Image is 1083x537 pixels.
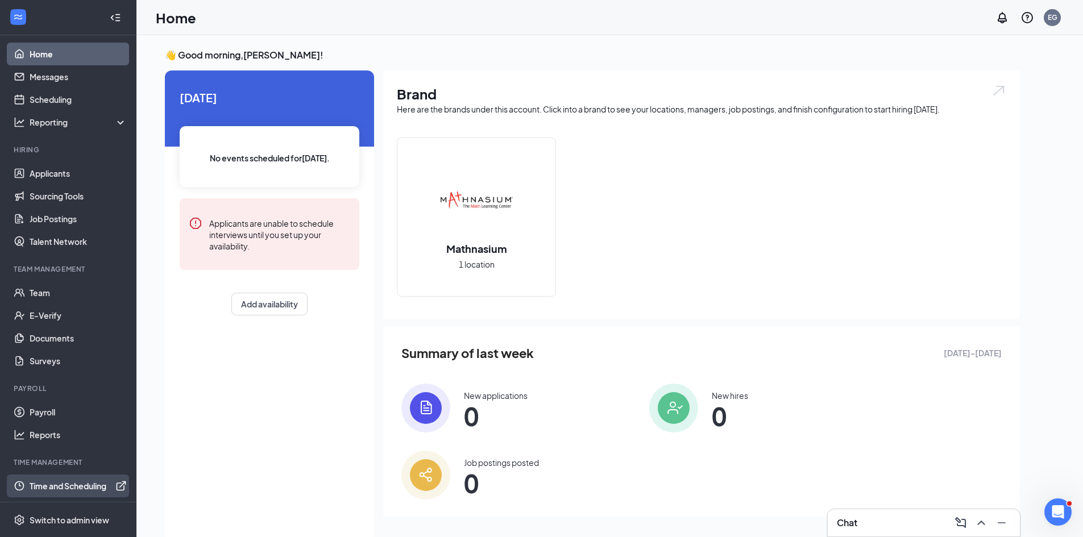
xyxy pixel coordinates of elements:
[13,11,24,23] svg: WorkstreamLogo
[1044,498,1072,526] iframe: Intercom live chat
[14,514,25,526] svg: Settings
[180,89,359,106] span: [DATE]
[30,474,127,497] a: Time and SchedulingExternalLink
[401,343,534,363] span: Summary of last week
[110,12,121,23] svg: Collapse
[954,516,968,530] svg: ComposeMessage
[944,347,1002,359] span: [DATE] - [DATE]
[30,162,127,185] a: Applicants
[30,327,127,349] a: Documents
[14,116,25,128] svg: Analysis
[14,384,125,393] div: Payroll
[30,401,127,423] a: Payroll
[30,185,127,207] a: Sourcing Tools
[464,390,528,401] div: New applications
[14,145,125,155] div: Hiring
[209,217,350,252] div: Applicants are unable to schedule interviews until you set up your availability.
[712,390,748,401] div: New hires
[1048,13,1057,22] div: EG
[14,264,125,274] div: Team Management
[401,451,450,499] img: icon
[712,406,748,426] span: 0
[440,164,513,237] img: Mathnasium
[30,281,127,304] a: Team
[14,457,125,467] div: TIME MANAGEMENT
[993,514,1011,532] button: Minimize
[972,514,990,532] button: ChevronUp
[991,84,1006,97] img: open.6027fd2a22e1237b5b06.svg
[30,304,127,327] a: E-Verify
[464,406,528,426] span: 0
[397,84,1006,103] h1: Brand
[30,88,127,111] a: Scheduling
[401,384,450,432] img: icon
[210,152,330,164] span: No events scheduled for [DATE] .
[30,65,127,88] a: Messages
[30,207,127,230] a: Job Postings
[231,293,308,315] button: Add availability
[995,11,1009,24] svg: Notifications
[30,43,127,65] a: Home
[459,258,495,270] span: 1 location
[974,516,988,530] svg: ChevronUp
[435,242,518,256] h2: Mathnasium
[30,514,109,526] div: Switch to admin view
[995,516,1009,530] svg: Minimize
[156,8,196,27] h1: Home
[397,103,1006,115] div: Here are the brands under this account. Click into a brand to see your locations, managers, job p...
[464,473,539,493] span: 0
[837,517,857,529] h3: Chat
[189,217,202,230] svg: Error
[30,423,127,446] a: Reports
[30,230,127,253] a: Talent Network
[464,457,539,468] div: Job postings posted
[165,49,1020,61] h3: 👋 Good morning, [PERSON_NAME] !
[30,349,127,372] a: Surveys
[649,384,698,432] img: icon
[952,514,970,532] button: ComposeMessage
[30,116,127,128] div: Reporting
[1020,11,1034,24] svg: QuestionInfo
